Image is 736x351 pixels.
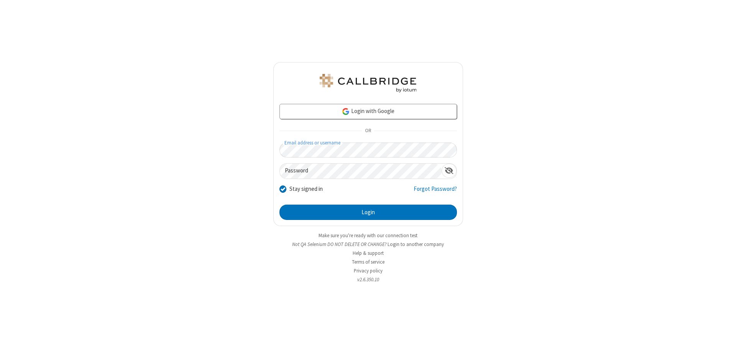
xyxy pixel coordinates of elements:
a: Forgot Password? [414,185,457,199]
input: Password [280,164,442,179]
a: Help & support [353,250,384,256]
li: v2.6.350.10 [273,276,463,283]
div: Show password [442,164,457,178]
img: QA Selenium DO NOT DELETE OR CHANGE [318,74,418,92]
span: OR [362,126,374,136]
img: google-icon.png [342,107,350,116]
button: Login [279,205,457,220]
li: Not QA Selenium DO NOT DELETE OR CHANGE? [273,241,463,248]
a: Login with Google [279,104,457,119]
a: Make sure you're ready with our connection test [319,232,417,239]
label: Stay signed in [289,185,323,194]
input: Email address or username [279,143,457,157]
a: Terms of service [352,259,384,265]
button: Login to another company [388,241,444,248]
iframe: Chat [717,331,730,346]
a: Privacy policy [354,267,383,274]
